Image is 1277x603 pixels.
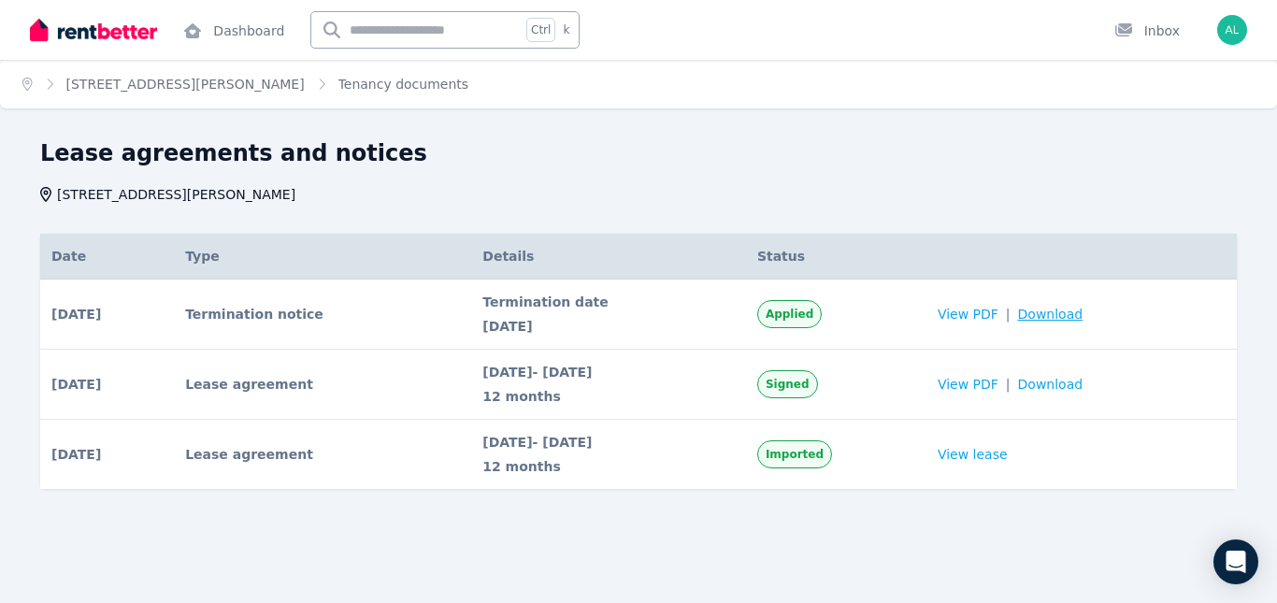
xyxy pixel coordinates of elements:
[174,350,471,420] td: Lease agreement
[174,234,471,280] th: Type
[57,185,295,204] span: [STREET_ADDRESS][PERSON_NAME]
[1018,375,1083,394] span: Download
[482,363,735,381] span: [DATE] - [DATE]
[563,22,569,37] span: k
[1006,375,1011,394] span: |
[338,75,468,93] span: Tenancy documents
[482,387,735,406] span: 12 months
[471,234,746,280] th: Details
[40,138,427,168] h1: Lease agreements and notices
[938,305,998,323] span: View PDF
[1213,539,1258,584] div: Open Intercom Messenger
[746,234,926,280] th: Status
[1018,305,1083,323] span: Download
[174,280,471,350] td: Termination notice
[526,18,555,42] span: Ctrl
[938,445,1008,464] a: View lease
[66,77,305,92] a: [STREET_ADDRESS][PERSON_NAME]
[1006,305,1011,323] span: |
[51,375,101,394] span: [DATE]
[766,377,810,392] span: Signed
[482,433,735,452] span: [DATE] - [DATE]
[1114,22,1180,40] div: Inbox
[482,293,735,311] span: Termination date
[51,445,101,464] span: [DATE]
[482,457,735,476] span: 12 months
[174,420,471,490] td: Lease agreement
[40,234,174,280] th: Date
[766,447,824,462] span: Imported
[1217,15,1247,45] img: Anne-Audrey Latscha
[766,307,813,322] span: Applied
[938,375,998,394] span: View PDF
[482,317,735,336] span: [DATE]
[51,305,101,323] span: [DATE]
[30,16,157,44] img: RentBetter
